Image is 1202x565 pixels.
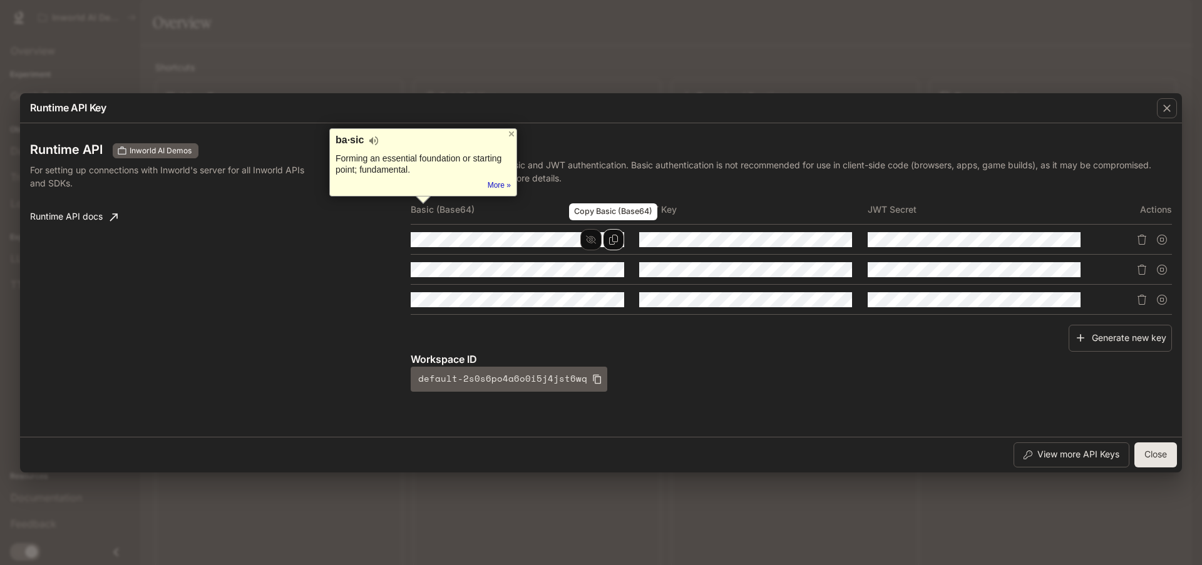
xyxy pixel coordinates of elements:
[1132,260,1152,280] button: Delete API key
[411,195,639,225] th: Basic (Base64)
[411,352,1172,367] p: Workspace ID
[411,158,1172,185] p: Inworld supports both Basic and JWT authentication. Basic authentication is not recommended for u...
[411,367,607,392] button: default-2s0s6po4a6o0i5j4jst6wq
[1132,230,1152,250] button: Delete API key
[1152,290,1172,310] button: Suspend API key
[411,143,1172,158] p: API Keys
[1152,230,1172,250] button: Suspend API key
[1069,325,1172,352] button: Generate new key
[1014,442,1129,467] button: View more API Keys
[1152,260,1172,280] button: Suspend API key
[30,163,308,190] p: For setting up connections with Inworld's server for all Inworld APIs and SDKs.
[1096,195,1172,225] th: Actions
[639,195,868,225] th: JWT Key
[25,205,123,230] a: Runtime API docs
[30,100,106,115] p: Runtime API Key
[1132,290,1152,310] button: Delete API key
[1134,442,1177,467] button: Close
[569,203,657,220] div: Copy Basic (Base64)
[113,143,198,158] div: These keys will apply to your current workspace only
[30,143,103,156] h3: Runtime API
[868,195,1096,225] th: JWT Secret
[603,229,624,250] button: Copy Basic (Base64)
[125,145,197,156] span: Inworld AI Demos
